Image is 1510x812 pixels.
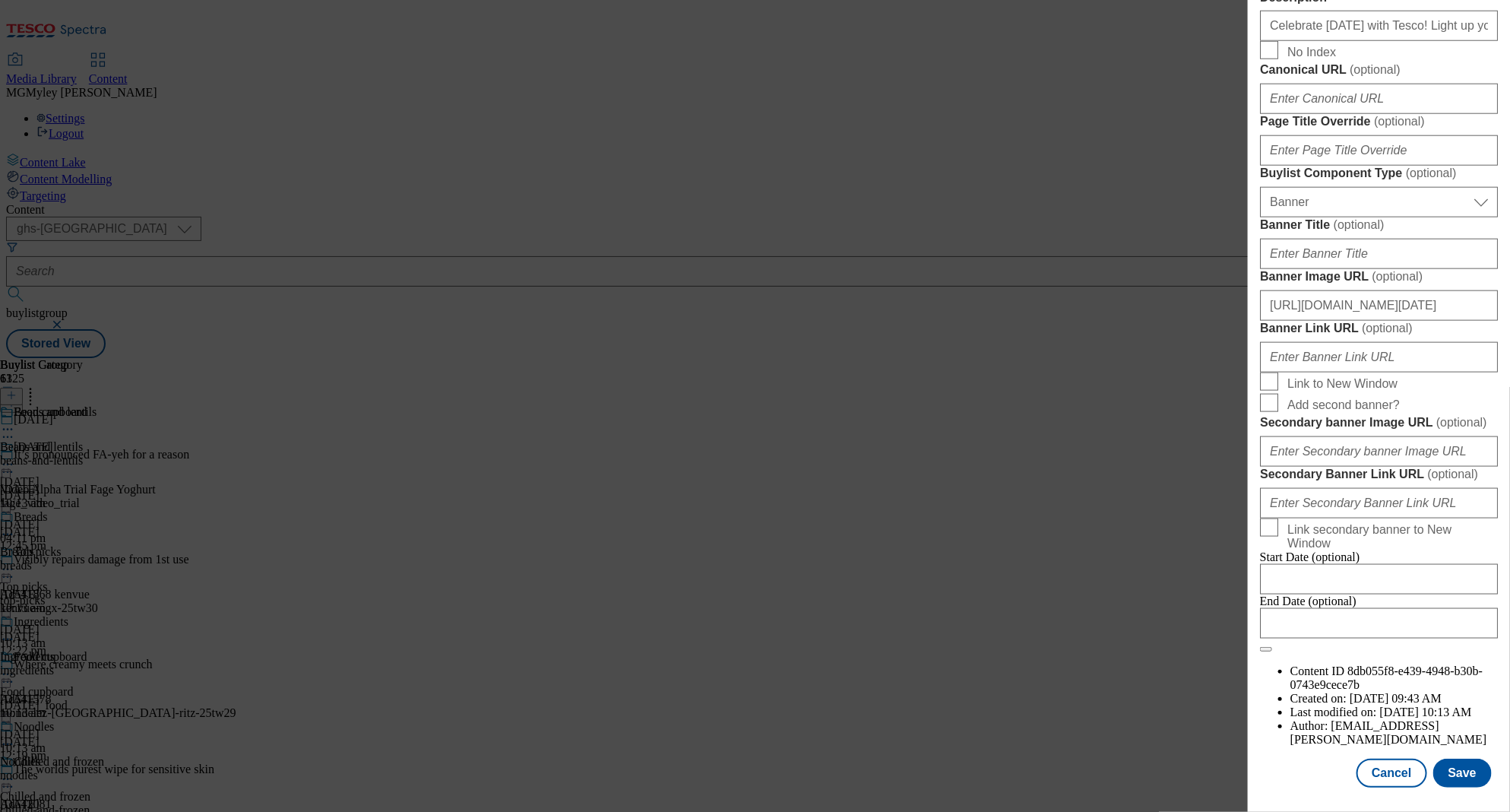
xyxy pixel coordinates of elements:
span: Link secondary banner to New Window [1287,523,1492,550]
li: Last modified on: [1290,706,1498,719]
label: Banner Title [1260,217,1498,233]
input: Enter Banner Title [1260,239,1498,269]
span: ( optional ) [1406,167,1457,179]
span: [EMAIL_ADDRESS][PERSON_NAME][DOMAIN_NAME] [1290,719,1487,746]
input: Enter Page Title Override [1260,135,1498,166]
li: Content ID [1290,665,1498,692]
span: Add second banner? [1287,398,1400,412]
span: 8db055f8-e439-4948-b30b-0743e9cece7b [1290,665,1483,691]
span: ( optional ) [1334,218,1385,231]
label: Banner Link URL [1260,321,1498,336]
span: ( optional ) [1350,63,1401,76]
input: Enter Date [1260,564,1498,595]
span: Start Date (optional) [1260,550,1360,563]
span: [DATE] 09:43 AM [1350,692,1442,705]
input: Enter Banner Link URL [1260,342,1498,373]
label: Secondary banner Image URL [1260,415,1498,430]
span: ( optional ) [1372,270,1423,283]
span: No Index [1287,46,1336,59]
input: Enter Canonical URL [1260,84,1498,114]
label: Secondary Banner Link URL [1260,467,1498,482]
span: ( optional ) [1436,416,1487,429]
li: Created on: [1290,692,1498,706]
li: Author: [1290,719,1498,747]
label: Banner Image URL [1260,269,1498,284]
span: ( optional ) [1374,115,1425,128]
span: End Date (optional) [1260,595,1356,607]
input: Enter Secondary Banner Link URL [1260,488,1498,519]
span: ( optional ) [1362,322,1413,335]
span: Link to New Window [1287,377,1398,391]
button: Save [1433,759,1492,788]
span: [DATE] 10:13 AM [1380,706,1472,718]
button: Cancel [1356,759,1426,788]
span: ( optional ) [1427,468,1478,481]
input: Enter Secondary banner Image URL [1260,436,1498,467]
input: Enter Banner Image URL [1260,290,1498,321]
input: Enter Description [1260,11,1498,41]
label: Canonical URL [1260,62,1498,78]
label: Buylist Component Type [1260,166,1498,181]
input: Enter Date [1260,608,1498,639]
label: Page Title Override [1260,114,1498,129]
